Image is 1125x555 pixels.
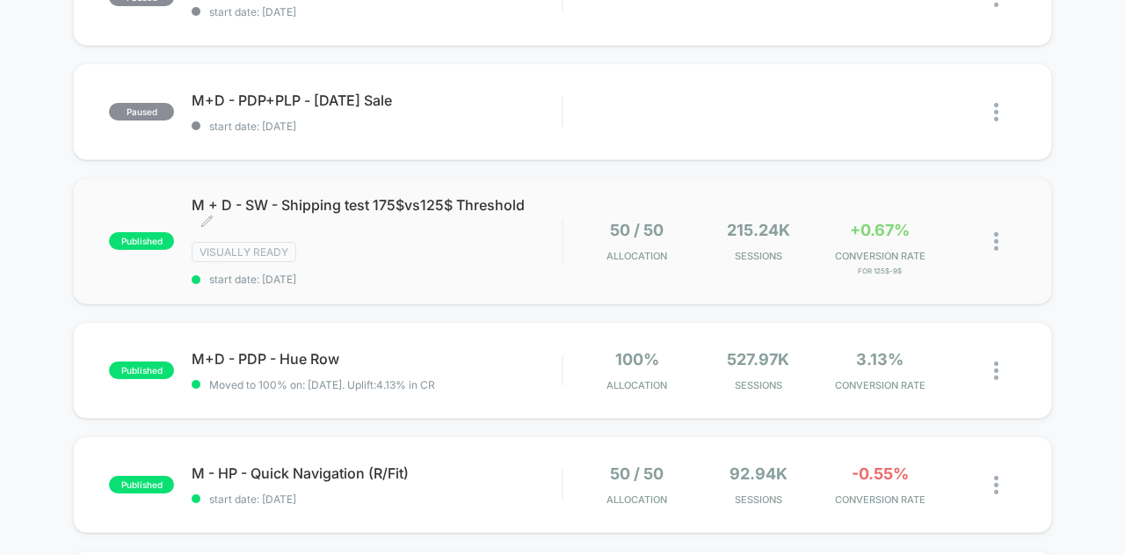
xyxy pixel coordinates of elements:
[192,120,562,133] span: start date: [DATE]
[824,493,936,506] span: CONVERSION RATE
[850,221,910,239] span: +0.67%
[192,91,562,109] span: M+D - PDP+PLP - [DATE] Sale
[192,273,562,286] span: start date: [DATE]
[994,476,998,494] img: close
[702,250,815,262] span: Sessions
[727,221,790,239] span: 215.24k
[994,232,998,251] img: close
[702,493,815,506] span: Sessions
[192,350,562,368] span: M+D - PDP - Hue Row
[192,493,562,506] span: start date: [DATE]
[824,250,936,262] span: CONVERSION RATE
[615,350,659,369] span: 100%
[994,361,998,380] img: close
[702,379,815,391] span: Sessions
[824,267,936,275] span: for 125$-9$
[729,464,787,483] span: 92.94k
[610,221,664,239] span: 50 / 50
[852,464,909,483] span: -0.55%
[109,361,174,379] span: published
[192,242,296,262] span: Visually ready
[209,378,435,391] span: Moved to 100% on: [DATE] . Uplift: 4.13% in CR
[994,103,998,121] img: close
[856,350,904,369] span: 3.13%
[192,196,562,231] span: M + D - SW - Shipping test 175$vs125$ Threshold
[824,379,936,391] span: CONVERSION RATE
[606,493,667,506] span: Allocation
[109,232,174,250] span: published
[192,464,562,482] span: M - HP - Quick Navigation (R/Fit)
[109,476,174,493] span: published
[606,379,667,391] span: Allocation
[610,464,664,483] span: 50 / 50
[606,250,667,262] span: Allocation
[192,5,562,18] span: start date: [DATE]
[727,350,789,369] span: 527.97k
[109,103,174,120] span: paused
